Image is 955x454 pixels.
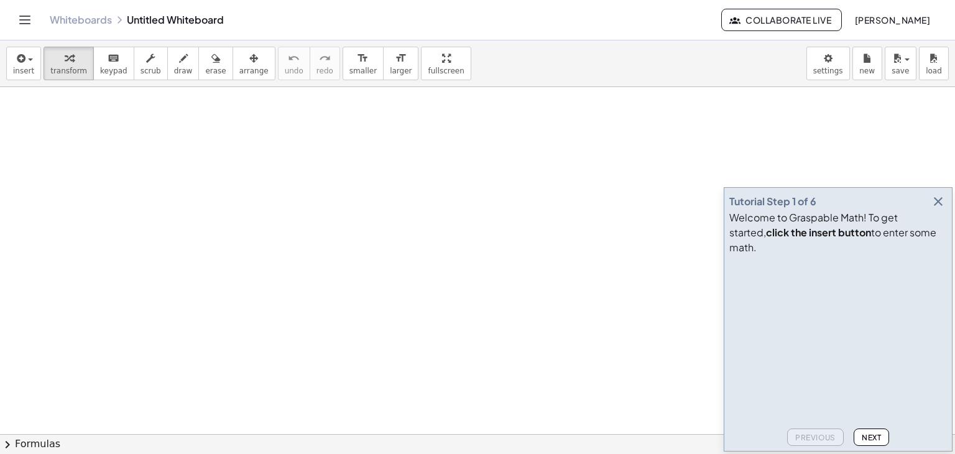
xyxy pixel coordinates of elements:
span: scrub [141,67,161,75]
span: settings [813,67,843,75]
button: [PERSON_NAME] [844,9,940,31]
span: new [859,67,875,75]
button: new [852,47,882,80]
button: redoredo [310,47,340,80]
button: Next [854,429,889,446]
button: load [919,47,949,80]
a: Whiteboards [50,14,112,26]
div: Welcome to Graspable Math! To get started, to enter some math. [729,210,947,255]
i: format_size [357,51,369,66]
button: Collaborate Live [721,9,842,31]
button: settings [806,47,850,80]
button: draw [167,47,200,80]
span: erase [205,67,226,75]
i: format_size [395,51,407,66]
span: arrange [239,67,269,75]
button: format_sizesmaller [343,47,384,80]
span: fullscreen [428,67,464,75]
span: Collaborate Live [732,14,831,25]
button: save [885,47,916,80]
button: keyboardkeypad [93,47,134,80]
span: save [892,67,909,75]
i: redo [319,51,331,66]
button: insert [6,47,41,80]
button: format_sizelarger [383,47,418,80]
b: click the insert button [766,226,871,239]
span: draw [174,67,193,75]
span: keypad [100,67,127,75]
button: erase [198,47,233,80]
button: scrub [134,47,168,80]
span: transform [50,67,87,75]
i: undo [288,51,300,66]
button: undoundo [278,47,310,80]
button: Toggle navigation [15,10,35,30]
span: smaller [349,67,377,75]
div: Tutorial Step 1 of 6 [729,194,816,209]
span: [PERSON_NAME] [854,14,930,25]
span: redo [316,67,333,75]
button: fullscreen [421,47,471,80]
button: arrange [233,47,275,80]
span: insert [13,67,34,75]
span: Next [862,433,881,442]
span: larger [390,67,412,75]
button: transform [44,47,94,80]
span: load [926,67,942,75]
span: undo [285,67,303,75]
i: keyboard [108,51,119,66]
